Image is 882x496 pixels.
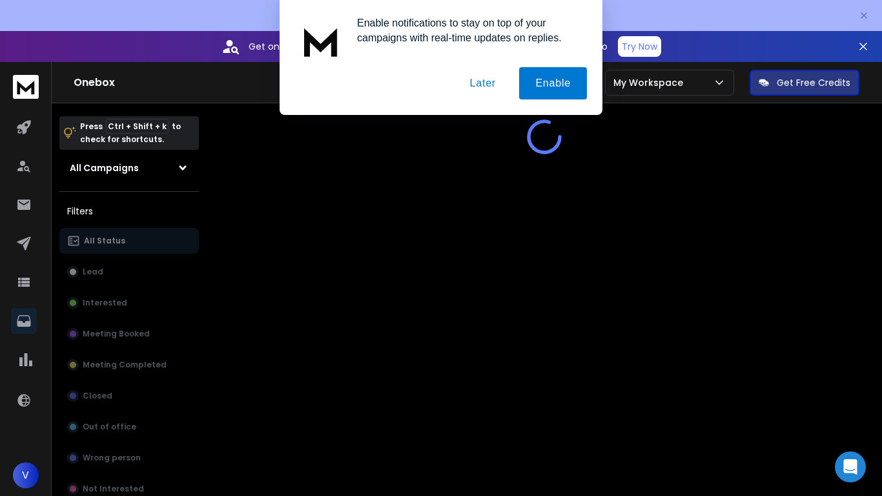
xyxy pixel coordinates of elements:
h3: Filters [59,202,199,220]
div: Enable notifications to stay on top of your campaigns with real-time updates on replies. [347,15,587,45]
button: All Campaigns [59,155,199,181]
span: Ctrl + Shift + k [106,119,169,134]
h1: All Campaigns [70,161,139,174]
img: notification icon [295,15,347,67]
p: Press to check for shortcuts. [80,120,181,146]
button: V [13,462,39,488]
div: Open Intercom Messenger [835,451,866,482]
button: Enable [519,67,587,99]
button: Later [453,67,511,99]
